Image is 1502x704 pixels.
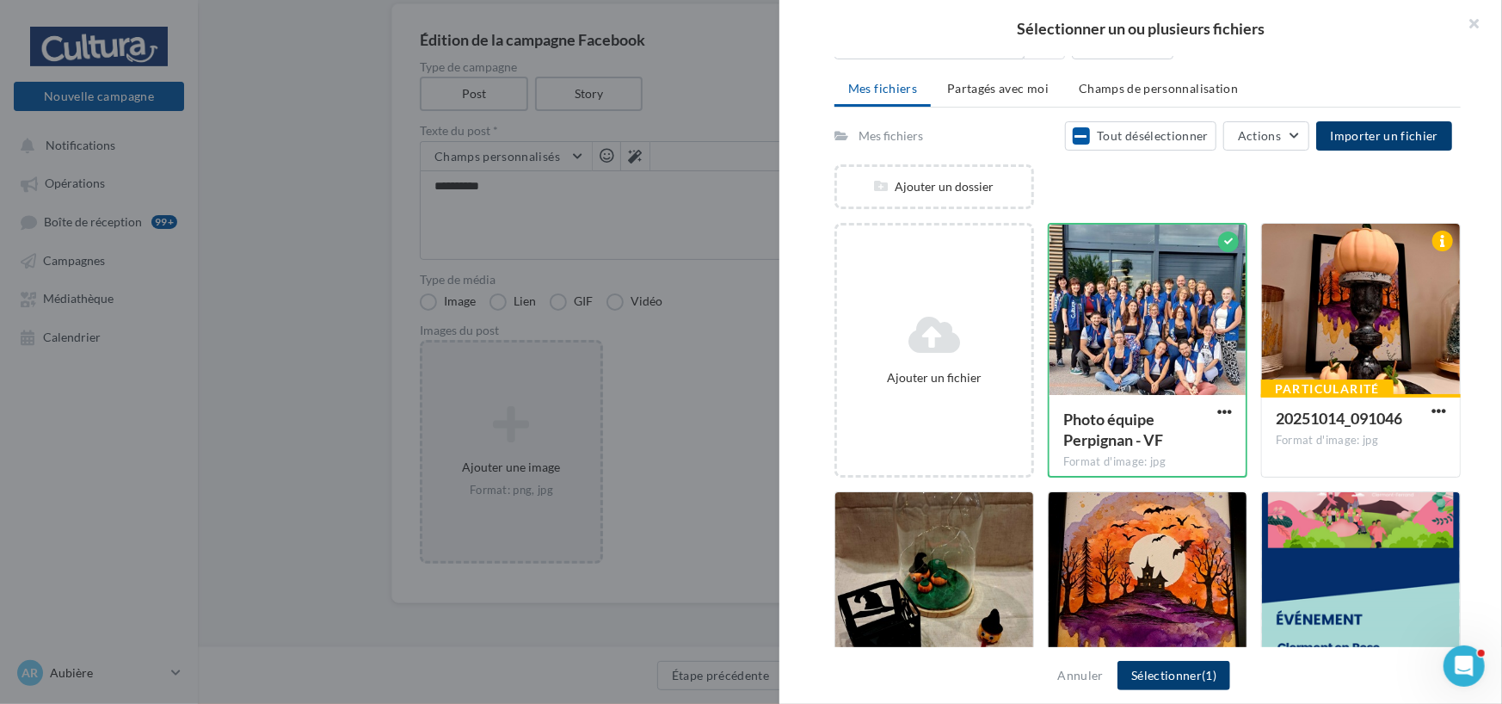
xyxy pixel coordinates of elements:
div: Format d'image: jpg [1276,433,1446,448]
button: Sélectionner(1) [1117,661,1230,690]
span: Photo équipe Perpignan - VF [1063,410,1163,449]
span: Mes fichiers [848,81,917,96]
button: Tout désélectionner [1065,121,1216,151]
iframe: Intercom live chat [1444,645,1485,687]
button: Importer un fichier [1316,121,1452,151]
span: Champs de personnalisation [1079,81,1238,96]
div: Particularité [1261,380,1394,398]
div: Ajouter un dossier [837,178,1031,195]
button: Actions [1223,121,1309,151]
span: (1) [1202,668,1216,682]
span: 20251014_091046 [1276,409,1402,428]
span: Actions [1238,128,1281,143]
span: Partagés avec moi [947,81,1049,96]
span: Importer un fichier [1330,128,1438,143]
div: Mes fichiers [859,127,923,145]
div: Format d'image: jpg [1063,454,1232,470]
h2: Sélectionner un ou plusieurs fichiers [807,21,1474,36]
div: Ajouter un fichier [844,369,1025,386]
button: Annuler [1051,665,1111,686]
